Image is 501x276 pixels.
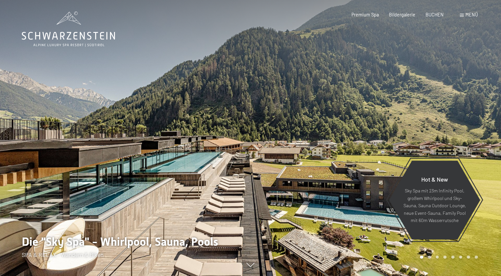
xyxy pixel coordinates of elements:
[403,187,466,224] p: Sky Spa mit 23m Infinity Pool, großem Whirlpool und Sky-Sauna, Sauna Outdoor Lounge, neue Event-S...
[420,256,423,259] div: Carousel Page 1 (Current Slide)
[436,256,439,259] div: Carousel Page 3
[451,256,455,259] div: Carousel Page 5
[467,256,470,259] div: Carousel Page 7
[459,256,462,259] div: Carousel Page 6
[421,176,448,183] span: Hot & New
[443,256,447,259] div: Carousel Page 4
[465,12,478,17] span: Menü
[475,256,478,259] div: Carousel Page 8
[428,256,431,259] div: Carousel Page 2
[418,256,478,259] div: Carousel Pagination
[389,12,415,17] a: Bildergalerie
[351,12,379,17] a: Premium Spa
[426,12,444,17] a: BUCHEN
[389,160,481,240] a: Hot & New Sky Spa mit 23m Infinity Pool, großem Whirlpool und Sky-Sauna, Sauna Outdoor Lounge, ne...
